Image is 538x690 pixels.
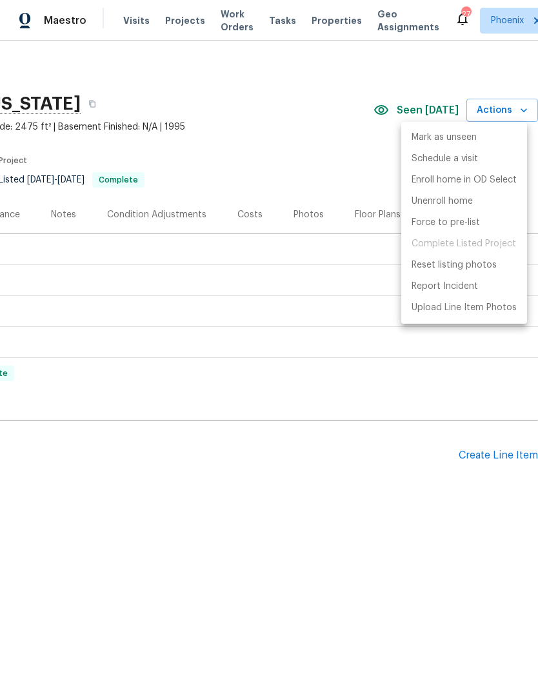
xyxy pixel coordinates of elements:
[401,233,527,255] span: Project is already completed
[412,152,478,166] p: Schedule a visit
[412,131,477,144] p: Mark as unseen
[412,173,517,187] p: Enroll home in OD Select
[412,259,497,272] p: Reset listing photos
[412,216,480,230] p: Force to pre-list
[412,195,473,208] p: Unenroll home
[412,280,478,293] p: Report Incident
[412,301,517,315] p: Upload Line Item Photos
